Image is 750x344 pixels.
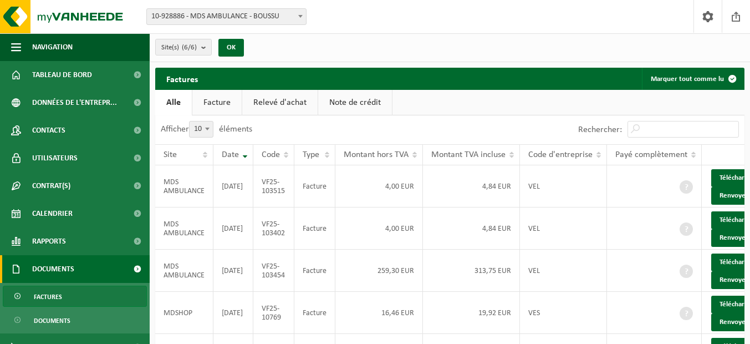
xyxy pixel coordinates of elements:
span: Utilisateurs [32,144,78,172]
a: Facture [192,90,242,115]
span: Calendrier [32,200,73,227]
span: 10-928886 - MDS AMBULANCE - BOUSSU [147,9,306,24]
span: Code d'entreprise [528,150,593,159]
td: Facture [294,165,335,208]
span: Contacts [32,117,65,144]
td: 4,00 EUR [335,165,423,208]
td: MDSHOP [155,292,213,334]
td: 313,75 EUR [423,250,520,292]
span: Données de l'entrepr... [32,89,117,117]
button: Marquer tout comme lu [642,68,743,90]
span: Tableau de bord [32,61,92,89]
span: 10-928886 - MDS AMBULANCE - BOUSSU [146,8,307,25]
td: Facture [294,292,335,334]
span: Type [303,150,319,159]
td: VES [520,292,607,334]
td: [DATE] [213,165,253,208]
label: Afficher éléments [161,125,252,134]
span: Documents [34,310,70,331]
span: Code [262,150,280,159]
td: VF25-103515 [253,165,294,208]
td: VF25-103402 [253,208,294,250]
span: Site(s) [161,39,197,56]
td: VEL [520,208,607,250]
label: Rechercher: [578,125,622,134]
td: Facture [294,208,335,250]
button: OK [218,39,244,57]
span: Payé complètement [615,150,687,159]
button: Site(s)(6/6) [155,39,212,55]
td: MDS AMBULANCE [155,165,213,208]
td: [DATE] [213,208,253,250]
a: Alle [155,90,192,115]
td: 16,46 EUR [335,292,423,334]
span: Date [222,150,239,159]
a: Factures [3,286,147,307]
a: Documents [3,310,147,331]
td: MDS AMBULANCE [155,250,213,292]
span: Montant TVA incluse [431,150,506,159]
td: MDS AMBULANCE [155,208,213,250]
td: 19,92 EUR [423,292,520,334]
span: Documents [32,255,74,283]
span: Montant hors TVA [344,150,409,159]
td: 4,00 EUR [335,208,423,250]
td: VEL [520,165,607,208]
td: 4,84 EUR [423,165,520,208]
td: VF25-10769 [253,292,294,334]
td: [DATE] [213,250,253,292]
span: 10 [190,122,213,137]
span: Factures [34,286,62,307]
count: (6/6) [182,44,197,51]
td: VF25-103454 [253,250,294,292]
td: VEL [520,250,607,292]
td: 259,30 EUR [335,250,423,292]
span: Navigation [32,33,73,61]
td: 4,84 EUR [423,208,520,250]
span: Rapports [32,227,66,255]
td: Facture [294,250,335,292]
span: Site [164,150,177,159]
td: [DATE] [213,292,253,334]
h2: Factures [155,68,209,89]
span: Contrat(s) [32,172,70,200]
a: Relevé d'achat [242,90,318,115]
a: Note de crédit [318,90,392,115]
